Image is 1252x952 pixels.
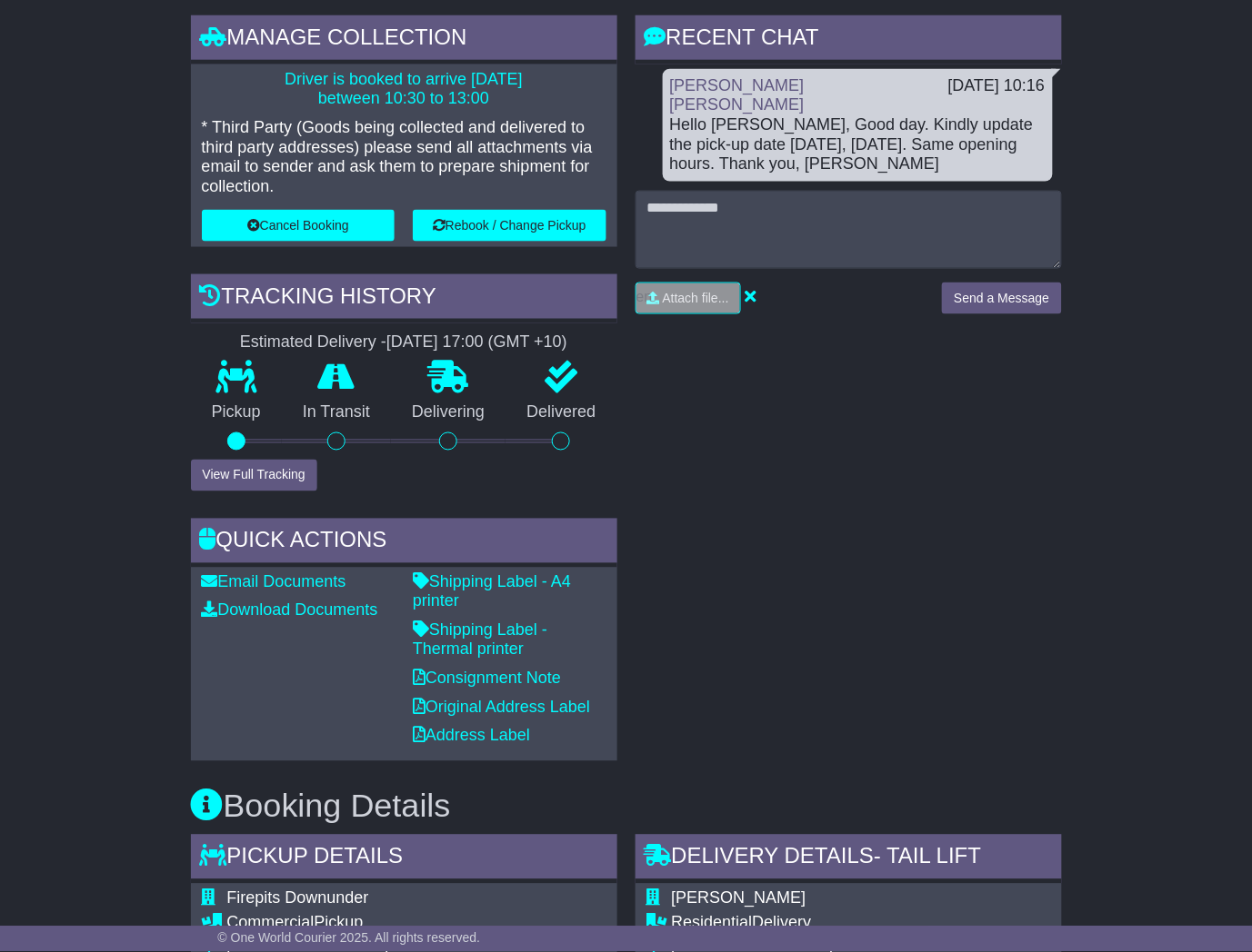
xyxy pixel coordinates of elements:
span: [PERSON_NAME] [672,889,806,907]
a: Consignment Note [413,669,561,688]
a: Original Address Label [413,699,590,717]
div: Tracking history [191,274,617,323]
a: [PERSON_NAME] [PERSON_NAME] [670,76,805,114]
span: Commercial [227,914,315,932]
p: Delivered [506,403,616,423]
p: In Transit [282,403,391,423]
span: © One World Courier 2025. All rights reserved. [218,931,481,946]
span: - Tail Lift [874,844,981,868]
div: Estimated Delivery - [191,332,617,352]
span: Firepits Downunder [227,889,369,907]
a: Download Documents [202,601,378,620]
p: Pickup [191,403,282,423]
button: View Full Tracking [191,460,317,491]
div: Hello [PERSON_NAME], Good day. Kindly update the pick-up date [DATE], [DATE]. Same opening hours.... [670,115,1046,174]
div: Pickup [227,914,577,934]
div: [DATE] 10:16 [948,76,1046,96]
div: [DATE] 17:00 (GMT +10) [386,332,567,352]
a: Shipping Label - Thermal printer [413,621,547,659]
div: Delivery Details [636,835,1062,884]
a: Email Documents [202,573,346,591]
a: Address Label [413,727,530,745]
p: Driver is booked to arrive [DATE] between 10:30 to 13:00 [202,70,606,109]
button: Cancel Booking [202,210,396,242]
span: Residential [672,914,753,932]
div: Pickup Details [191,835,617,884]
div: Manage collection [191,15,617,64]
p: * Third Party (Goods being collected and delivered to third party addresses) please send all atta... [202,118,606,196]
p: Delivering [391,403,506,423]
div: RECENT CHAT [636,15,1062,64]
div: Quick Actions [191,519,617,568]
h3: Booking Details [191,788,1062,825]
div: Delivery [672,914,986,934]
a: Shipping Label - A4 printer [413,573,571,611]
button: Rebook / Change Pickup [413,210,606,242]
button: Send a Message [942,283,1061,314]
